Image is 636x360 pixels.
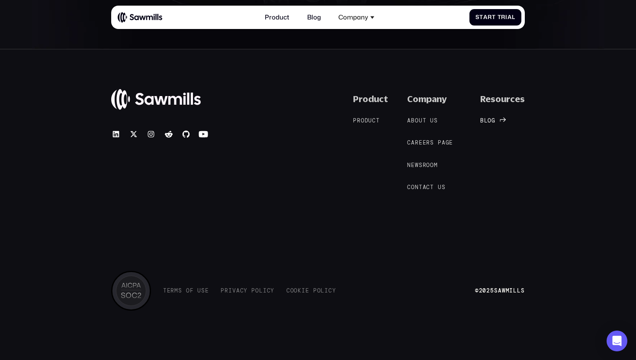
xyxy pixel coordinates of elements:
[407,162,411,168] span: N
[407,117,411,124] span: A
[365,117,369,124] span: d
[469,9,522,25] a: StartTrial
[163,287,167,294] span: T
[290,287,294,294] span: o
[426,184,430,190] span: c
[607,331,627,351] div: Open Intercom Messenger
[434,162,438,168] span: m
[488,14,492,20] span: r
[498,14,501,20] span: T
[423,162,427,168] span: r
[251,287,255,294] span: P
[240,287,244,294] span: c
[334,9,379,26] div: Company
[361,117,365,124] span: o
[407,161,446,169] a: Newsroom
[423,117,427,124] span: t
[321,287,324,294] span: l
[480,117,484,124] span: B
[267,287,271,294] span: c
[488,117,491,124] span: o
[174,287,178,294] span: m
[259,287,263,294] span: l
[426,162,430,168] span: o
[328,287,332,294] span: c
[480,94,525,104] div: Resources
[201,287,205,294] span: s
[419,162,423,168] span: s
[419,184,423,190] span: t
[505,14,508,20] span: i
[353,116,388,125] a: Product
[338,13,368,21] div: Company
[332,287,336,294] span: y
[449,139,453,146] span: e
[286,287,336,294] a: CookiePolicy
[415,139,419,146] span: r
[508,14,512,20] span: a
[372,117,376,124] span: c
[236,287,240,294] span: a
[415,184,419,190] span: n
[190,287,194,294] span: f
[483,14,488,20] span: a
[442,184,446,190] span: s
[368,117,372,124] span: u
[302,9,326,26] a: Blog
[225,287,228,294] span: r
[501,14,505,20] span: r
[294,287,298,294] span: o
[419,117,423,124] span: u
[446,139,450,146] span: g
[430,117,434,124] span: u
[163,287,209,294] a: TermsofUse
[305,287,309,294] span: e
[492,14,496,20] span: t
[407,116,446,125] a: Aboutus
[411,139,415,146] span: a
[430,162,434,168] span: o
[302,287,305,294] span: i
[423,139,427,146] span: e
[197,287,201,294] span: U
[411,117,415,124] span: b
[475,14,479,20] span: S
[260,9,294,26] a: Product
[475,287,525,294] div: © Sawmills
[438,184,442,190] span: u
[434,117,438,124] span: s
[442,139,446,146] span: a
[491,117,495,124] span: g
[228,287,232,294] span: i
[178,287,182,294] span: s
[419,139,423,146] span: e
[255,287,259,294] span: o
[407,184,411,190] span: C
[438,139,442,146] span: p
[430,139,434,146] span: s
[430,184,434,190] span: t
[407,94,447,104] div: Company
[221,287,274,294] a: PrivacyPolicy
[317,287,321,294] span: o
[407,139,411,146] span: C
[353,94,388,104] div: Product
[298,287,302,294] span: k
[324,287,328,294] span: i
[263,287,267,294] span: i
[415,117,419,124] span: o
[512,14,515,20] span: l
[411,184,415,190] span: o
[186,287,190,294] span: o
[484,117,488,124] span: l
[411,162,415,168] span: e
[376,117,380,124] span: t
[313,287,317,294] span: P
[479,287,494,294] span: 2025
[167,287,171,294] span: e
[407,183,453,192] a: Contactus
[270,287,274,294] span: y
[232,287,236,294] span: v
[205,287,209,294] span: e
[423,184,427,190] span: a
